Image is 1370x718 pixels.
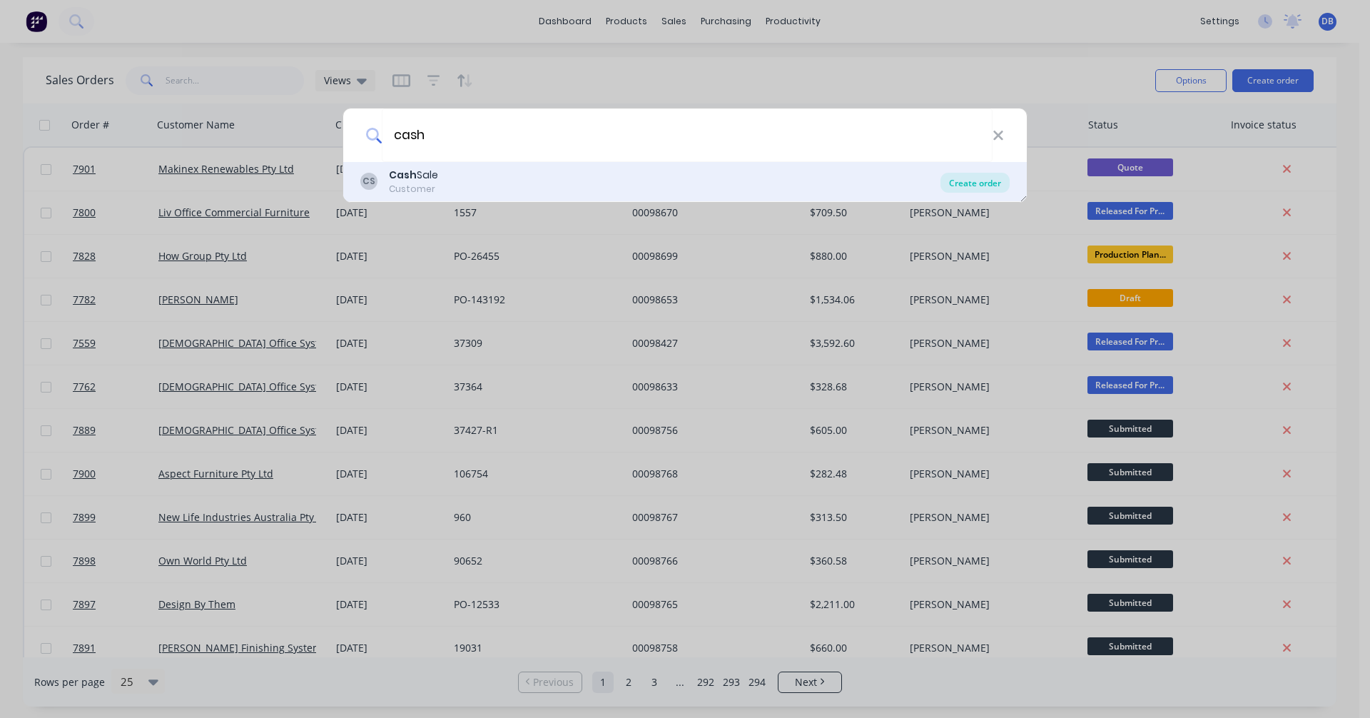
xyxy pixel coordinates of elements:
div: Customer [389,183,438,196]
div: Sale [389,168,438,183]
input: Enter a customer name to create a new order... [382,108,993,162]
b: Cash [389,168,417,182]
div: Create order [940,173,1010,193]
div: CS [360,173,377,190]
